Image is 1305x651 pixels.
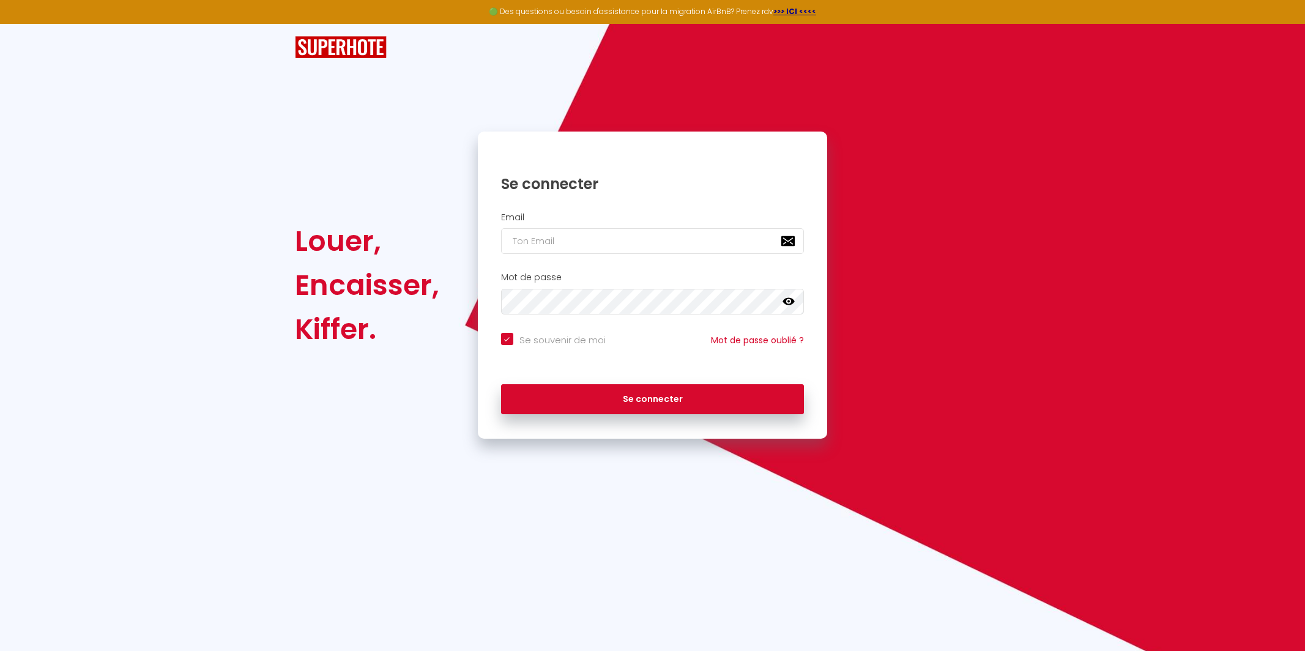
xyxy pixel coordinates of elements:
[501,174,805,193] h1: Se connecter
[295,36,387,59] img: SuperHote logo
[295,263,439,307] div: Encaisser,
[711,334,804,346] a: Mot de passe oublié ?
[501,384,805,415] button: Se connecter
[773,6,816,17] a: >>> ICI <<<<
[501,228,805,254] input: Ton Email
[501,212,805,223] h2: Email
[295,307,439,351] div: Kiffer.
[501,272,805,283] h2: Mot de passe
[295,219,439,263] div: Louer,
